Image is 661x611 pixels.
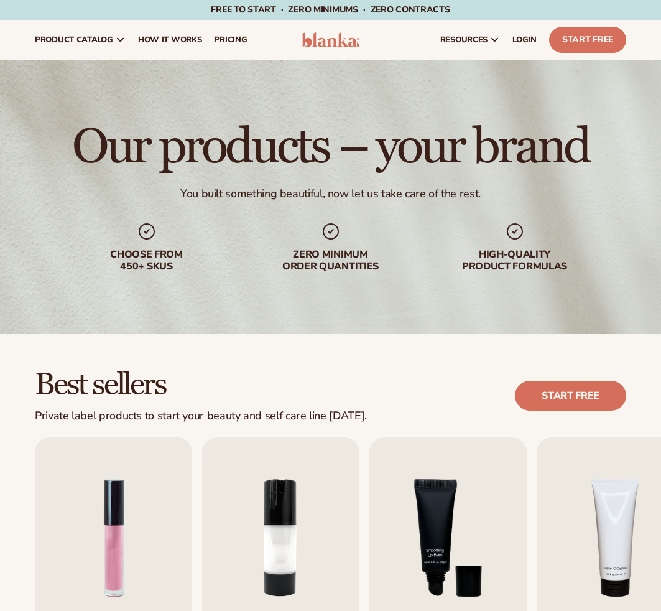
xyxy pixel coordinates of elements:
[35,409,367,423] div: Private label products to start your beauty and self care line [DATE].
[72,122,589,172] h1: Our products – your brand
[214,35,247,45] span: pricing
[67,249,226,273] div: Choose from 450+ Skus
[35,369,367,402] h2: Best sellers
[138,35,202,45] span: How It Works
[180,187,481,201] div: You built something beautiful, now let us take care of the rest.
[434,20,506,60] a: resources
[549,27,626,53] a: Start Free
[506,20,543,60] a: LOGIN
[512,35,537,45] span: LOGIN
[435,249,594,273] div: High-quality product formulas
[211,4,450,16] span: Free to start · ZERO minimums · ZERO contracts
[440,35,488,45] span: resources
[302,32,359,47] img: logo
[29,20,132,60] a: product catalog
[132,20,208,60] a: How It Works
[35,35,113,45] span: product catalog
[208,20,253,60] a: pricing
[251,249,410,273] div: Zero minimum order quantities
[515,381,626,411] a: Start free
